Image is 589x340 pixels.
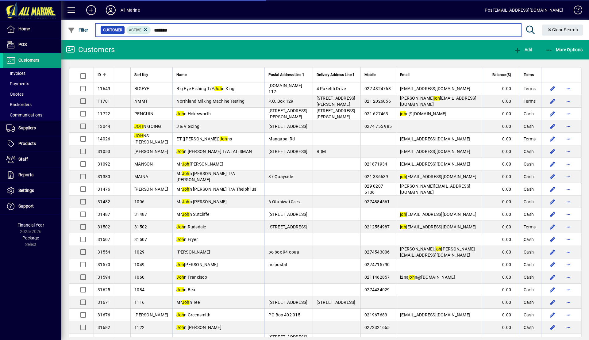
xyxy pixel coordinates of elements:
span: Delivery Address Line 1 [317,71,355,78]
span: n [PERSON_NAME] [176,325,221,330]
span: 0274543006 [364,250,390,254]
span: 31676 [98,312,110,317]
td: 0.00 [483,120,520,133]
button: Edit [548,235,557,244]
em: Joh [182,199,190,204]
button: More options [564,147,573,156]
span: 0212554987 [364,224,390,229]
em: joh [409,275,415,280]
span: [STREET_ADDRESS] [268,149,307,154]
button: Add [512,44,534,55]
em: joh [400,111,406,116]
mat-chip: Activation Status: Active [126,26,151,34]
span: 021871934 [364,162,387,166]
span: n Francisco [176,275,207,280]
div: Mobile [364,71,392,78]
span: 0274434029 [364,287,390,292]
td: 0.00 [483,296,520,309]
span: Cash [524,123,534,129]
span: 31053 [98,149,110,154]
span: Settings [18,188,34,193]
a: Staff [3,152,61,167]
span: Postal Address Line 1 [268,71,304,78]
span: n Greensmith [176,312,210,317]
span: Cash [524,211,534,217]
span: Cash [524,274,534,280]
span: 0274884561 [364,199,390,204]
span: PENGUIN [134,111,153,116]
em: Joh [182,171,190,176]
button: More Options [544,44,584,55]
span: [PERSON_NAME] [EMAIL_ADDRESS][DOMAIN_NAME] [400,96,476,107]
span: [EMAIL_ADDRESS][DOMAIN_NAME] [400,212,476,217]
span: [EMAIL_ADDRESS][DOMAIN_NAME] [400,136,470,141]
em: Joh [182,187,190,192]
span: Name [176,71,187,78]
span: [STREET_ADDRESS][PERSON_NAME] [317,96,356,107]
em: Joh [176,224,184,229]
span: 31092 [98,162,110,166]
span: 11722 [98,111,110,116]
div: ID [98,71,111,78]
span: 1060 [134,275,144,280]
span: [EMAIL_ADDRESS][DOMAIN_NAME] [400,312,470,317]
em: Joh [176,325,184,330]
em: joh [400,174,406,179]
td: 0.00 [483,309,520,321]
span: More Options [545,47,583,52]
span: Financial Year [17,223,44,227]
button: More options [564,197,573,207]
span: Terms [524,71,534,78]
a: Quotes [3,89,61,99]
span: ID [98,71,101,78]
span: Backorders [6,102,32,107]
span: ET ([PERSON_NAME]) ns [176,136,232,141]
span: Cash [524,111,534,117]
span: N GOING [134,124,161,129]
span: n Fryer [176,237,198,242]
span: [EMAIL_ADDRESS][DOMAIN_NAME] [400,224,476,229]
button: More options [564,159,573,169]
button: Edit [548,84,557,94]
button: Edit [548,184,557,194]
span: 027 4324763 [364,86,391,91]
span: Cash [524,199,534,205]
span: Home [18,26,30,31]
td: 0.00 [483,258,520,271]
button: Edit [548,197,557,207]
span: Terms [524,224,536,230]
span: n [PERSON_NAME] T/A TALISMAN [176,149,252,154]
span: 31594 [98,275,110,280]
span: 31380 [98,174,110,179]
button: Edit [548,121,557,131]
span: Big Eye Fishing T/A n King [176,86,234,91]
span: n Beu [176,287,195,292]
span: [STREET_ADDRESS] [317,300,356,305]
span: 021 336639 [364,174,388,179]
a: Invoices [3,68,61,78]
span: Mr n [PERSON_NAME] T/A [PERSON_NAME] [176,171,235,182]
button: Edit [548,285,557,295]
span: PO Box 402 015 [268,312,300,317]
em: Joh [220,136,227,141]
span: Terms [524,86,536,92]
em: Joh [214,86,222,91]
span: no postal [268,262,287,267]
a: Communications [3,110,61,120]
button: Clear [542,25,583,36]
button: More options [564,222,573,232]
td: 0.00 [483,145,520,158]
span: 4 Puketiti Drive [317,86,346,91]
span: [EMAIL_ADDRESS][DOMAIN_NAME] [400,149,470,154]
span: Mr n Sutcliffe [176,212,209,217]
span: [PERSON_NAME] [134,149,168,154]
td: 0.00 [483,233,520,246]
span: P.O. Box 129 [268,99,293,104]
span: Cash [524,174,534,180]
span: 029 0207 5106 [364,184,383,195]
span: i2na n@[DOMAIN_NAME] [400,275,455,280]
span: Clear Search [547,27,578,32]
span: [PERSON_NAME] [134,187,168,192]
span: Mr n [PERSON_NAME] [176,199,227,204]
span: Staff [18,157,28,162]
